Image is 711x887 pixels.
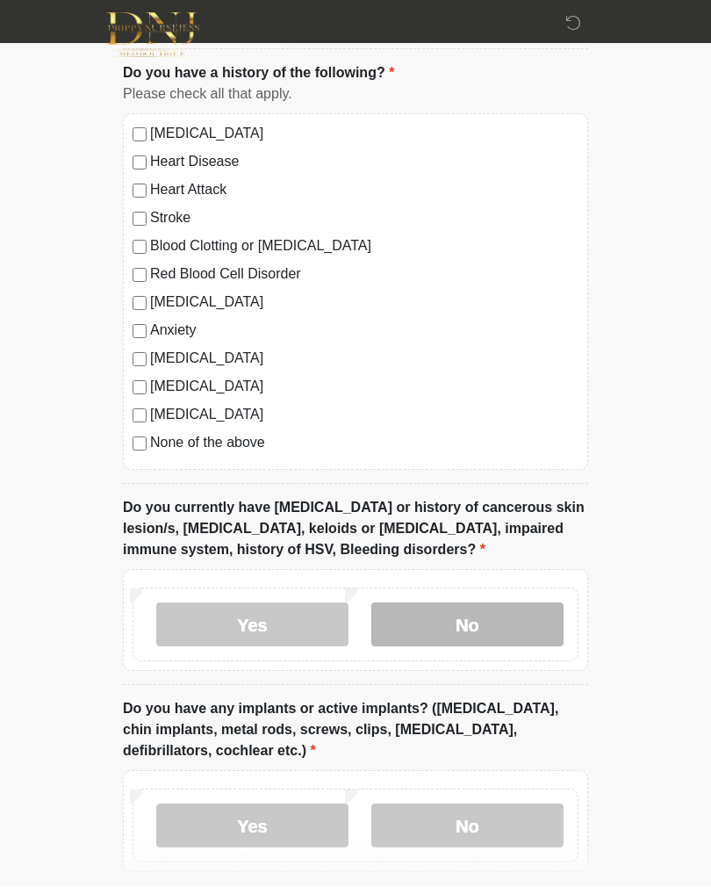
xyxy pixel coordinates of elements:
label: Yes [156,804,348,848]
label: Stroke [150,208,578,229]
label: Do you currently have [MEDICAL_DATA] or history of cancerous skin lesion/s, [MEDICAL_DATA], keloi... [123,498,588,561]
label: No [371,804,564,848]
input: Heart Attack [133,184,147,198]
label: [MEDICAL_DATA] [150,377,578,398]
input: Anxiety [133,325,147,339]
input: [MEDICAL_DATA] [133,353,147,367]
input: [MEDICAL_DATA] [133,128,147,142]
label: Red Blood Cell Disorder [150,264,578,285]
input: Blood Clotting or [MEDICAL_DATA] [133,241,147,255]
input: [MEDICAL_DATA] [133,381,147,395]
input: Stroke [133,213,147,227]
input: Heart Disease [133,156,147,170]
label: [MEDICAL_DATA] [150,292,578,314]
label: Do you have any implants or active implants? ([MEDICAL_DATA], chin implants, metal rods, screws, ... [123,699,588,762]
label: Anxiety [150,321,578,342]
input: [MEDICAL_DATA] [133,409,147,423]
input: [MEDICAL_DATA] [133,297,147,311]
div: Please check all that apply. [123,84,588,105]
label: Blood Clotting or [MEDICAL_DATA] [150,236,578,257]
img: DNJ Med Boutique Logo [105,13,199,58]
label: None of the above [150,433,578,454]
label: No [371,603,564,647]
label: Heart Disease [150,152,578,173]
label: [MEDICAL_DATA] [150,349,578,370]
label: [MEDICAL_DATA] [150,124,578,145]
label: Heart Attack [150,180,578,201]
input: None of the above [133,437,147,451]
label: [MEDICAL_DATA] [150,405,578,426]
input: Red Blood Cell Disorder [133,269,147,283]
label: Yes [156,603,348,647]
label: Do you have a history of the following? [123,63,394,84]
